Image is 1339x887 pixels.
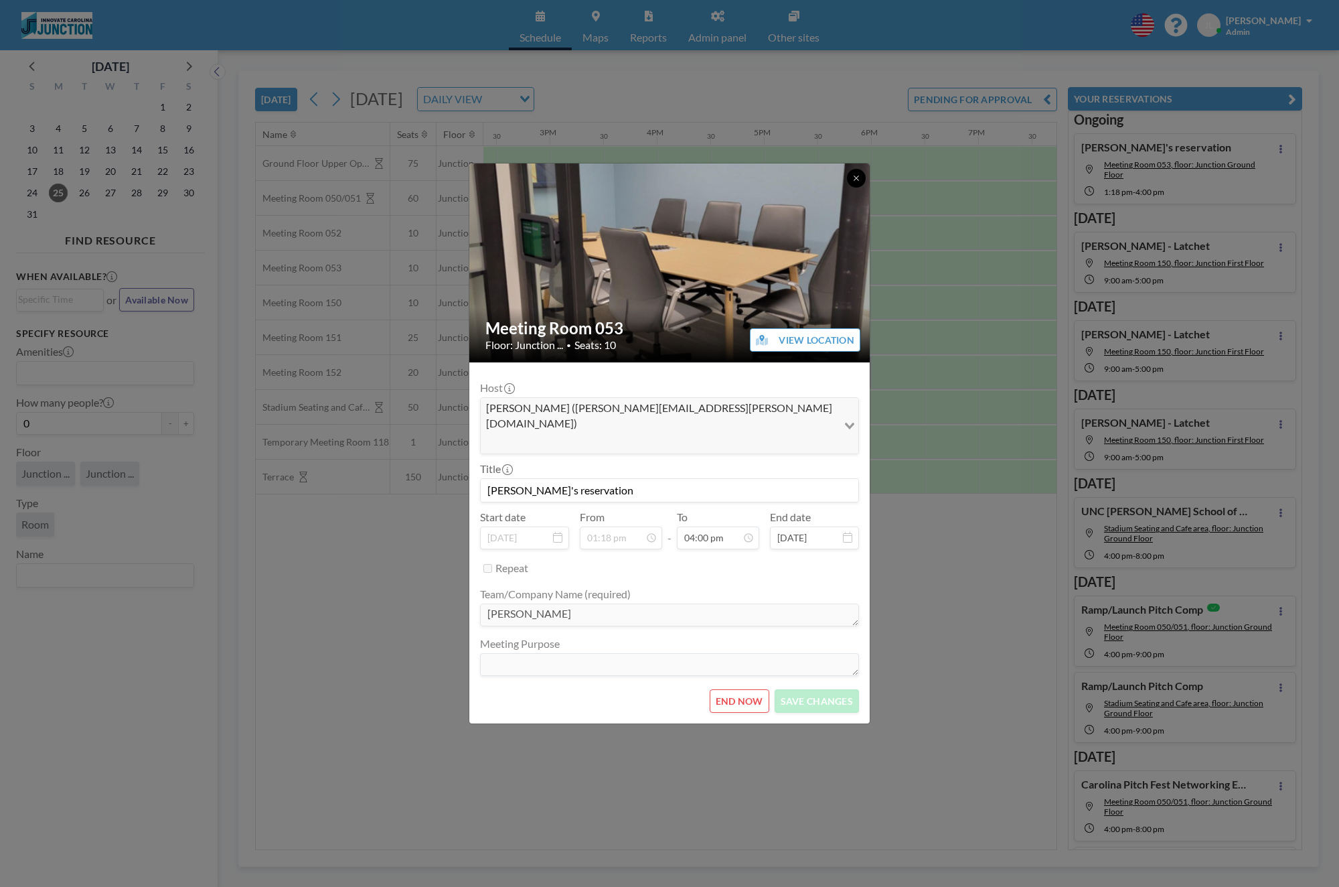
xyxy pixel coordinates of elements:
label: Team/Company Name (required) [480,588,631,601]
span: Seats: 10 [574,338,616,352]
button: VIEW LOCATION [750,328,860,352]
label: Title [480,462,511,476]
label: Repeat [495,561,528,575]
span: - [667,515,672,545]
img: 537.jpg [469,162,871,364]
input: (No title) [481,479,858,502]
span: Floor: Junction ... [485,338,563,352]
label: End date [770,510,811,524]
button: SAVE CHANGES [775,689,859,713]
button: END NOW [710,689,769,713]
span: [PERSON_NAME] ([PERSON_NAME][EMAIL_ADDRESS][PERSON_NAME][DOMAIN_NAME]) [483,401,835,431]
input: Search for option [482,433,836,451]
label: Meeting Purpose [480,637,560,651]
label: Start date [480,510,526,524]
span: • [566,340,571,350]
label: Host [480,381,514,395]
div: Search for option [481,398,858,454]
label: To [677,510,688,524]
label: From [580,510,605,524]
h2: Meeting Room 053 [485,318,855,338]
